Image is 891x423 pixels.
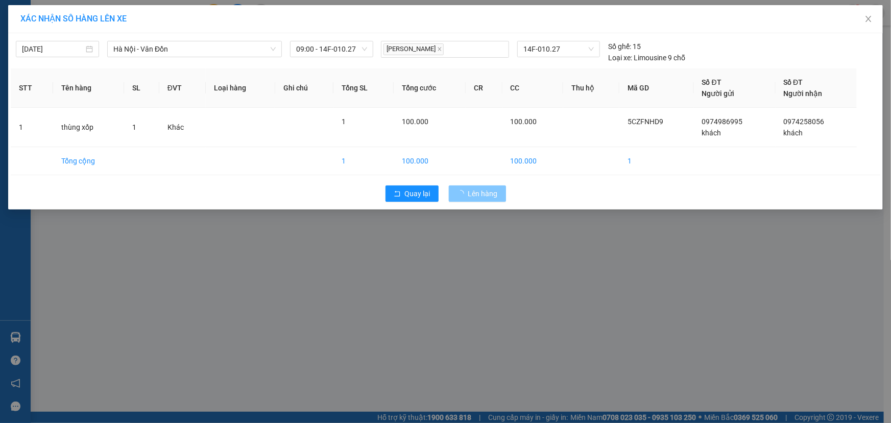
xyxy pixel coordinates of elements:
[333,68,394,108] th: Tổng SL
[383,43,444,55] span: [PERSON_NAME]
[784,129,803,137] span: khách
[386,185,439,202] button: rollbackQuay lại
[784,89,823,98] span: Người nhận
[702,78,721,86] span: Số ĐT
[113,41,276,57] span: Hà Nội - Vân Đồn
[449,185,506,202] button: Lên hàng
[11,108,53,147] td: 1
[608,52,632,63] span: Loại xe:
[466,68,502,108] th: CR
[333,147,394,175] td: 1
[502,147,564,175] td: 100.000
[53,147,125,175] td: Tổng cộng
[619,68,693,108] th: Mã GD
[702,118,743,126] span: 0974986995
[437,46,442,52] span: close
[132,123,136,131] span: 1
[394,190,401,198] span: rollback
[394,147,466,175] td: 100.000
[22,43,84,55] input: 12/10/2025
[619,147,693,175] td: 1
[394,68,466,108] th: Tổng cước
[511,118,537,126] span: 100.000
[784,118,825,126] span: 0974258056
[402,118,428,126] span: 100.000
[608,41,631,52] span: Số ghế:
[275,68,333,108] th: Ghi chú
[523,41,594,57] span: 14F-010.27
[159,108,206,147] td: Khác
[124,68,159,108] th: SL
[53,108,125,147] td: thùng xốp
[784,78,803,86] span: Số ĐT
[296,41,367,57] span: 09:00 - 14F-010.27
[608,41,641,52] div: 15
[270,46,276,52] span: down
[53,68,125,108] th: Tên hàng
[159,68,206,108] th: ĐVT
[502,68,564,108] th: CC
[468,188,498,199] span: Lên hàng
[608,52,685,63] div: Limousine 9 chỗ
[405,188,430,199] span: Quay lại
[864,15,873,23] span: close
[563,68,619,108] th: Thu hộ
[206,68,275,108] th: Loại hàng
[20,14,127,24] span: XÁC NHẬN SỐ HÀNG LÊN XE
[854,5,883,34] button: Close
[628,118,663,126] span: 5CZFNHD9
[11,68,53,108] th: STT
[702,89,735,98] span: Người gửi
[702,129,721,137] span: khách
[342,118,346,126] span: 1
[457,190,468,197] span: loading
